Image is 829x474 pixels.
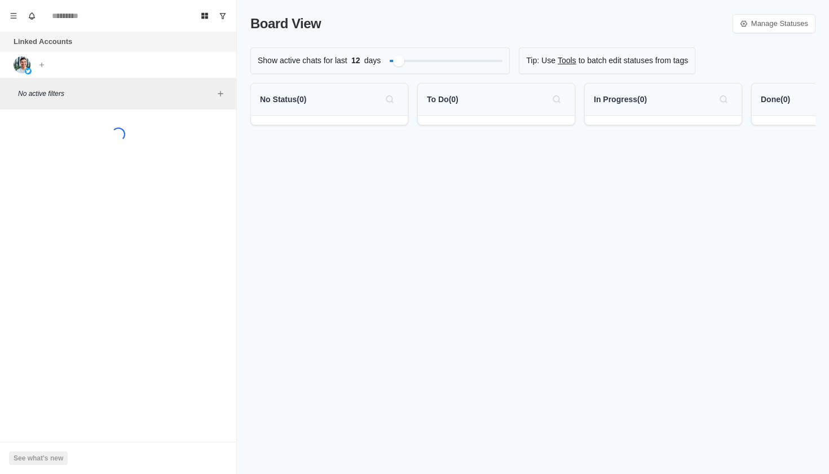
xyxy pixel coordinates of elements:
[196,7,214,25] button: Board View
[14,36,72,47] p: Linked Accounts
[733,14,815,33] a: Manage Statuses
[594,94,647,106] p: In Progress ( 0 )
[347,55,364,67] span: 12
[548,90,566,108] button: Search
[393,55,404,67] div: Filter by activity days
[579,55,689,67] p: to batch edit statuses from tags
[761,94,790,106] p: Done ( 0 )
[5,7,23,25] button: Menu
[260,94,306,106] p: No Status ( 0 )
[14,56,30,73] img: picture
[25,68,32,74] img: picture
[214,87,227,100] button: Add filters
[250,14,321,34] p: Board View
[35,58,48,72] button: Add account
[258,55,347,67] p: Show active chats for last
[381,90,399,108] button: Search
[715,90,733,108] button: Search
[427,94,458,106] p: To Do ( 0 )
[214,7,232,25] button: Show unread conversations
[526,55,555,67] p: Tip: Use
[9,451,68,465] button: See what's new
[23,7,41,25] button: Notifications
[558,55,576,67] a: Tools
[18,89,214,99] p: No active filters
[364,55,381,67] p: days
